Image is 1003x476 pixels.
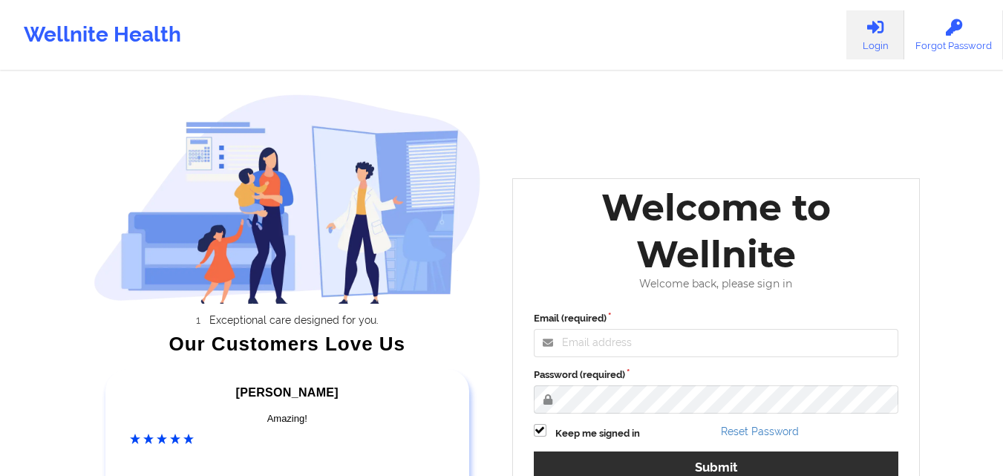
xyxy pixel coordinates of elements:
li: Exceptional care designed for you. [107,314,481,326]
span: [PERSON_NAME] [236,386,339,399]
div: Our Customers Love Us [94,336,481,351]
img: wellnite-auth-hero_200.c722682e.png [94,94,481,304]
a: Login [846,10,904,59]
div: Amazing! [130,411,445,426]
a: Reset Password [721,426,799,437]
div: Welcome back, please sign in [523,278,909,290]
a: Forgot Password [904,10,1003,59]
label: Password (required) [534,368,899,382]
input: Email address [534,329,899,357]
label: Keep me signed in [555,426,640,441]
div: Welcome to Wellnite [523,184,909,278]
label: Email (required) [534,311,899,326]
